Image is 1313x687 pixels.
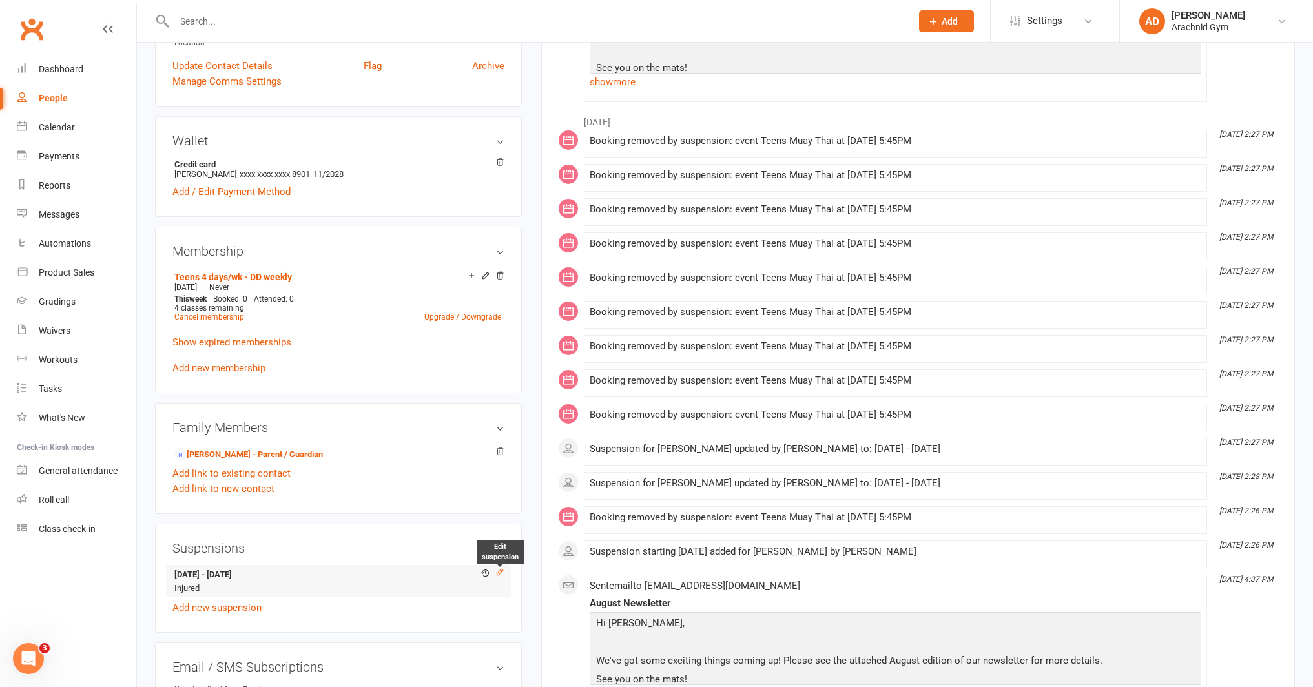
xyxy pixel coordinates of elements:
div: Calendar [39,122,75,132]
a: Automations [17,229,136,258]
div: Booking removed by suspension: event Teens Muay Thai at [DATE] 5:45PM [590,307,1201,318]
li: [DATE] [558,108,1278,129]
a: Gradings [17,287,136,316]
div: Roll call [39,495,69,505]
div: Product Sales [39,267,94,278]
h3: Email / SMS Subscriptions [172,660,504,674]
h3: Membership [172,244,504,258]
div: Messages [39,209,79,220]
div: Suspension starting [DATE] added for [PERSON_NAME] by [PERSON_NAME] [590,546,1201,557]
span: [DATE] [174,283,197,292]
div: August Newsletter [590,598,1201,609]
span: Never [209,283,229,292]
a: Archive [472,58,504,74]
iframe: Intercom live chat [13,643,44,674]
i: [DATE] 2:27 PM [1219,335,1273,344]
div: Edit suspension [477,540,524,564]
div: Booking removed by suspension: event Teens Muay Thai at [DATE] 5:45PM [590,204,1201,215]
a: Teens 4 days/wk - DD weekly [174,272,292,282]
i: [DATE] 2:27 PM [1219,164,1273,173]
i: [DATE] 2:27 PM [1219,438,1273,447]
li: Injured [172,565,504,597]
div: Booking removed by suspension: event Teens Muay Thai at [DATE] 5:45PM [590,375,1201,386]
a: Flag [364,58,382,74]
div: What's New [39,413,85,423]
div: Workouts [39,354,78,365]
div: Payments [39,151,79,161]
a: [PERSON_NAME] - Parent / Guardian [174,448,323,462]
a: Class kiosk mode [17,515,136,544]
span: 11/2028 [313,169,344,179]
div: Gradings [39,296,76,307]
a: General attendance kiosk mode [17,456,136,486]
div: Suspension for [PERSON_NAME] updated by [PERSON_NAME] to: [DATE] - [DATE] [590,478,1201,489]
a: Cancel membership [174,313,244,322]
div: Arachnid Gym [1172,21,1245,33]
i: [DATE] 4:37 PM [1219,575,1273,584]
input: Search... [171,12,903,30]
a: show more [590,73,1201,91]
button: Add [919,10,974,32]
div: — [171,282,504,292]
strong: [DATE] - [DATE] [174,568,498,582]
span: Settings [1027,6,1062,36]
a: People [17,84,136,113]
h3: Wallet [172,134,504,148]
div: Waivers [39,325,70,336]
a: Reports [17,171,136,200]
div: Booking removed by suspension: event Teens Muay Thai at [DATE] 5:45PM [590,272,1201,283]
a: Messages [17,200,136,229]
a: Add new membership [172,362,265,374]
a: Add link to new contact [172,481,274,497]
i: [DATE] 2:27 PM [1219,232,1273,241]
span: Attended: 0 [254,294,294,303]
div: Booking removed by suspension: event Teens Muay Thai at [DATE] 5:45PM [590,170,1201,181]
a: Add link to existing contact [172,466,291,481]
div: Booking removed by suspension: event Teens Muay Thai at [DATE] 5:45PM [590,512,1201,523]
div: Suspension for [PERSON_NAME] updated by [PERSON_NAME] to: [DATE] - [DATE] [590,444,1201,455]
a: What's New [17,404,136,433]
div: AD [1139,8,1165,34]
div: Booking removed by suspension: event Teens Muay Thai at [DATE] 5:45PM [590,238,1201,249]
a: Calendar [17,113,136,142]
a: Update Contact Details [172,58,273,74]
div: Automations [39,238,91,249]
a: Tasks [17,374,136,404]
span: This [174,294,189,303]
p: Hi [PERSON_NAME], [593,615,1198,634]
div: Reports [39,180,70,190]
div: People [39,93,68,103]
strong: Credit card [174,159,498,169]
div: [PERSON_NAME] [1172,10,1245,21]
a: Show expired memberships [172,336,291,348]
i: [DATE] 2:26 PM [1219,540,1273,549]
a: Product Sales [17,258,136,287]
i: [DATE] 2:27 PM [1219,301,1273,310]
a: Clubworx [16,13,48,45]
a: Upgrade / Downgrade [424,313,501,322]
i: [DATE] 2:27 PM [1219,130,1273,139]
i: [DATE] 2:27 PM [1219,404,1273,413]
a: Add / Edit Payment Method [172,184,291,200]
a: Dashboard [17,55,136,84]
h3: Family Members [172,420,504,435]
span: xxxx xxxx xxxx 8901 [240,169,310,179]
li: [PERSON_NAME] [172,158,504,181]
p: See you on the mats! [593,60,1198,79]
div: Booking removed by suspension: event Teens Muay Thai at [DATE] 5:45PM [590,341,1201,352]
span: Sent email to [EMAIL_ADDRESS][DOMAIN_NAME] [590,580,800,591]
div: Class check-in [39,524,96,534]
div: week [171,294,210,303]
div: Tasks [39,384,62,394]
span: 4 classes remaining [174,303,244,313]
a: Workouts [17,345,136,374]
i: [DATE] 2:27 PM [1219,267,1273,276]
div: Location [174,37,504,49]
i: [DATE] 2:27 PM [1219,198,1273,207]
p: We've got some exciting things coming up! Please see the attached August edition of our newslette... [593,653,1198,672]
span: Add [942,16,958,26]
a: Waivers [17,316,136,345]
i: [DATE] 2:27 PM [1219,369,1273,378]
div: General attendance [39,466,118,476]
a: Roll call [17,486,136,515]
